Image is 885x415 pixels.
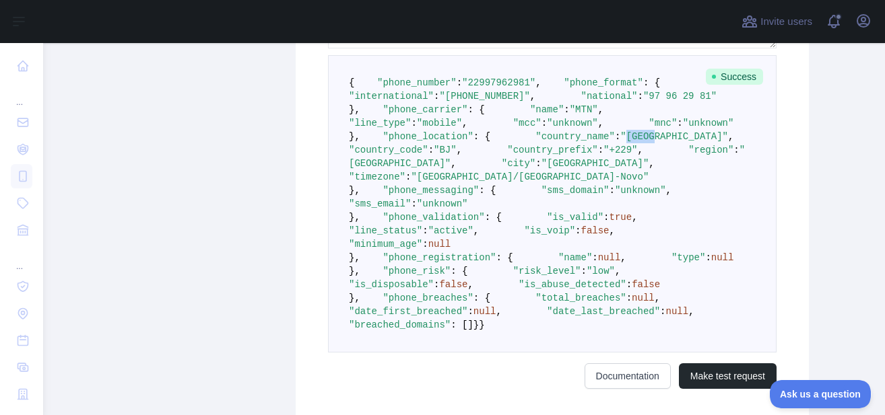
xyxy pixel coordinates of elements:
span: "date_first_breached" [349,306,467,317]
span: : { [485,212,502,223]
span: : [638,91,643,102]
span: "is_voip" [524,225,575,236]
span: "region" [688,145,733,155]
span: : [603,212,609,223]
span: "name" [558,252,592,263]
span: : { [473,293,490,303]
span: }, [349,104,360,115]
span: "breached_domains" [349,319,451,330]
span: : [422,239,428,250]
span: : [428,145,434,155]
span: : [434,279,439,290]
span: "BJ" [434,145,457,155]
a: Documentation [585,363,671,389]
span: "low" [587,266,615,276]
span: false [632,279,660,290]
span: : [626,279,632,290]
span: "phone_number" [377,77,457,88]
span: null [632,293,655,303]
span: : [405,172,411,182]
span: , [530,91,535,102]
span: "international" [349,91,434,102]
span: "phone_breaches" [383,293,473,303]
span: : { [467,104,484,115]
span: null [711,252,734,263]
span: , [610,225,615,236]
span: , [598,118,603,128]
span: null [598,252,621,263]
span: "+229" [603,145,637,155]
span: : [581,266,587,276]
span: : [467,306,473,317]
span: } [473,319,479,330]
span: : [615,131,620,142]
span: : { [643,77,660,88]
span: , [473,225,479,236]
button: Invite users [739,11,815,32]
span: "city" [502,158,535,169]
span: }, [349,293,360,303]
span: : [705,252,711,263]
span: true [610,212,632,223]
span: "line_type" [349,118,411,128]
span: , [638,145,643,155]
span: "type" [671,252,705,263]
div: ... [11,245,32,272]
div: ... [11,81,32,108]
span: "22997962981" [462,77,535,88]
span: "phone_registration" [383,252,496,263]
span: : [598,145,603,155]
span: "line_status" [349,225,422,236]
span: "sms_domain" [542,185,610,196]
span: "phone_validation" [383,212,484,223]
span: , [620,252,626,263]
span: : [677,118,682,128]
span: , [598,104,603,115]
span: , [496,306,501,317]
span: }, [349,131,360,142]
span: "national" [581,91,637,102]
span: "country_code" [349,145,428,155]
span: , [728,131,733,142]
span: "sms_email" [349,198,411,209]
span: null [428,239,451,250]
span: : [411,198,416,209]
span: : [411,118,416,128]
span: "phone_location" [383,131,473,142]
span: "is_disposable" [349,279,434,290]
span: "risk_level" [513,266,581,276]
span: : [564,104,569,115]
span: , [649,158,654,169]
button: Make test request [679,363,777,389]
span: "phone_carrier" [383,104,467,115]
span: : [660,306,665,317]
span: "[GEOGRAPHIC_DATA]/[GEOGRAPHIC_DATA]-Novo" [411,172,649,182]
span: "total_breaches" [535,293,626,303]
span: : { [479,185,496,196]
span: , [655,293,660,303]
span: }, [349,185,360,196]
span: "[PHONE_NUMBER]" [439,91,529,102]
span: : [] [451,319,473,330]
span: , [467,279,473,290]
span: "mcc" [513,118,542,128]
span: : [592,252,597,263]
span: "unknown" [683,118,734,128]
span: "minimum_age" [349,239,422,250]
span: false [581,225,610,236]
span: "97 96 29 81" [643,91,717,102]
span: : [733,145,739,155]
span: , [451,158,456,169]
span: : { [496,252,513,263]
span: : [434,91,439,102]
span: "name" [530,104,564,115]
span: "is_abuse_detected" [519,279,626,290]
span: , [615,266,620,276]
span: }, [349,212,360,223]
span: "MTN" [570,104,598,115]
span: Success [706,69,763,85]
span: : [542,118,547,128]
span: , [462,118,467,128]
span: "mnc" [649,118,677,128]
span: }, [349,252,360,263]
